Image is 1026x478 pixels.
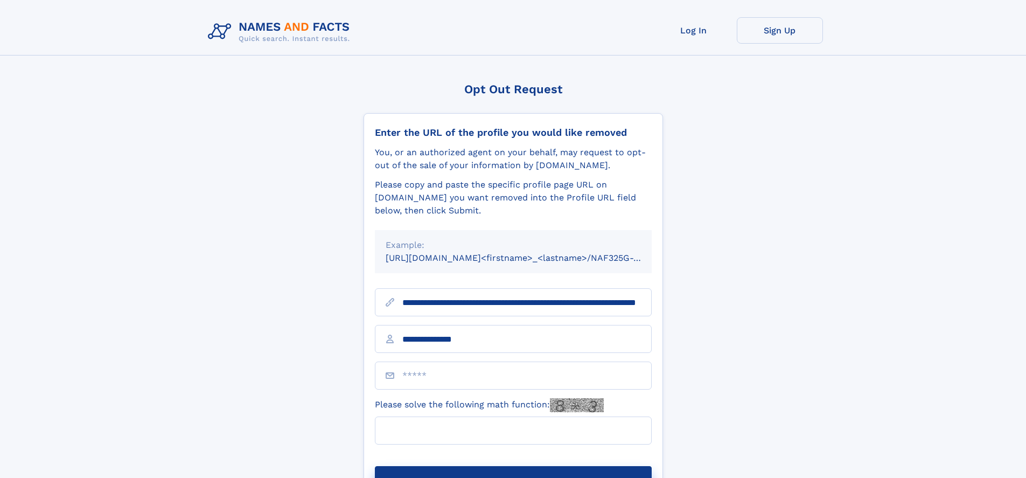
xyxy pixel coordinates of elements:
[204,17,359,46] img: Logo Names and Facts
[386,253,672,263] small: [URL][DOMAIN_NAME]<firstname>_<lastname>/NAF325G-xxxxxxxx
[386,239,641,252] div: Example:
[375,178,652,217] div: Please copy and paste the specific profile page URL on [DOMAIN_NAME] you want removed into the Pr...
[737,17,823,44] a: Sign Up
[375,146,652,172] div: You, or an authorized agent on your behalf, may request to opt-out of the sale of your informatio...
[375,127,652,138] div: Enter the URL of the profile you would like removed
[651,17,737,44] a: Log In
[364,82,663,96] div: Opt Out Request
[375,398,604,412] label: Please solve the following math function:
